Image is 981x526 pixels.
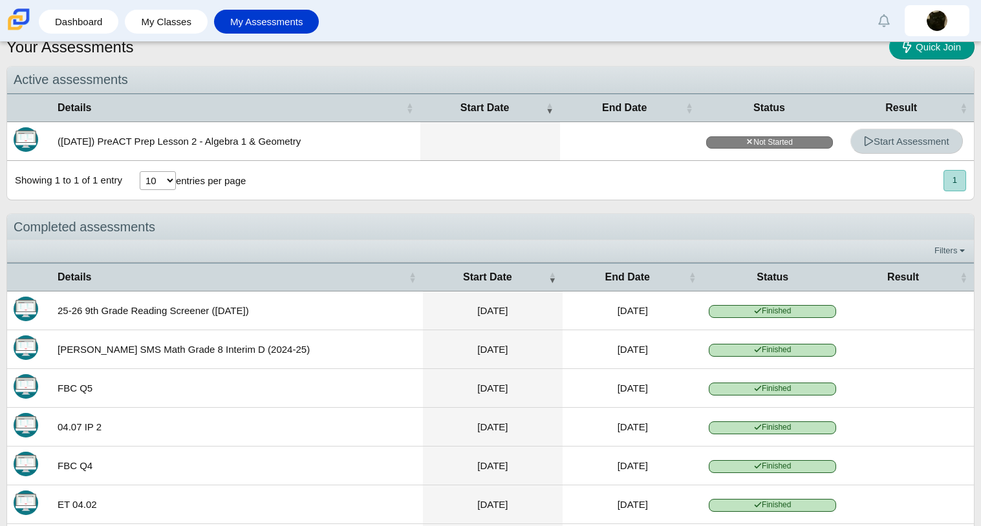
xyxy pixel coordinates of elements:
[14,490,38,515] img: Itembank
[709,499,836,511] span: Finished
[960,271,967,284] span: Result : Activate to sort
[618,421,648,432] time: Apr 7, 2025 at 12:16 PM
[618,305,648,316] time: Aug 21, 2025 at 12:28 PM
[7,67,974,93] div: Active assessments
[7,161,122,200] div: Showing 1 to 1 of 1 entry
[850,129,963,154] a: Start Assessment
[618,344,648,355] time: Jun 5, 2025 at 11:53 AM
[6,36,134,58] h1: Your Assessments
[846,101,957,115] span: Result
[942,170,966,191] nav: pagination
[51,447,423,485] td: FBC Q4
[905,5,969,36] a: arden.byrd.GdcbNN
[864,136,949,147] span: Start Assessment
[927,10,947,31] img: arden.byrd.GdcbNN
[14,374,38,399] img: Itembank
[51,122,420,161] td: ([DATE]) PreACT Prep Lesson 2 - Algebra 1 & Geometry
[618,460,648,471] time: Apr 4, 2025 at 10:54 AM
[688,271,696,284] span: End Date : Activate to sort
[14,127,38,152] img: Itembank
[566,101,683,115] span: End Date
[709,270,836,284] span: Status
[5,24,32,35] a: Carmen School of Science & Technology
[618,499,648,510] time: Apr 2, 2025 at 12:47 PM
[7,214,974,240] div: Completed assessments
[709,421,836,434] span: Finished
[618,383,648,394] time: Apr 11, 2025 at 11:19 AM
[14,335,38,360] img: Itembank
[569,270,685,284] span: End Date
[477,305,508,316] time: Aug 21, 2025 at 11:44 AM
[58,270,406,284] span: Details
[51,369,423,408] td: FBC Q5
[960,101,967,114] span: Result : Activate to sort
[51,291,423,330] td: 25-26 9th Grade Reading Screener ([DATE])
[943,170,966,191] button: 1
[477,460,508,471] time: Apr 4, 2025 at 10:34 AM
[14,297,38,321] img: Itembank
[429,270,546,284] span: Start Date
[709,344,836,356] span: Finished
[706,101,833,115] span: Status
[477,344,508,355] time: Jun 5, 2025 at 11:47 AM
[176,175,246,186] label: entries per page
[51,485,423,524] td: ET 04.02
[685,101,693,114] span: End Date : Activate to sort
[14,413,38,437] img: Itembank
[406,101,414,114] span: Details : Activate to sort
[477,499,508,510] time: Apr 2, 2025 at 12:46 PM
[14,452,38,476] img: Itembank
[45,10,112,34] a: Dashboard
[58,101,404,115] span: Details
[51,408,423,447] td: 04.07 IP 2
[477,421,508,432] time: Apr 7, 2025 at 12:14 PM
[889,34,975,59] a: Quick Join
[849,270,957,284] span: Result
[546,101,554,114] span: Start Date : Activate to remove sorting
[427,101,543,115] span: Start Date
[51,330,423,369] td: [PERSON_NAME] SMS Math Grade 8 Interim D (2024-25)
[409,271,416,284] span: Details : Activate to sort
[931,244,971,257] a: Filters
[916,41,961,52] span: Quick Join
[221,10,313,34] a: My Assessments
[131,10,201,34] a: My Classes
[870,6,898,35] a: Alerts
[706,136,833,149] span: Not Started
[477,383,508,394] time: Apr 11, 2025 at 10:41 AM
[548,271,556,284] span: Start Date : Activate to remove sorting
[709,383,836,395] span: Finished
[709,460,836,472] span: Finished
[5,6,32,33] img: Carmen School of Science & Technology
[709,305,836,317] span: Finished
